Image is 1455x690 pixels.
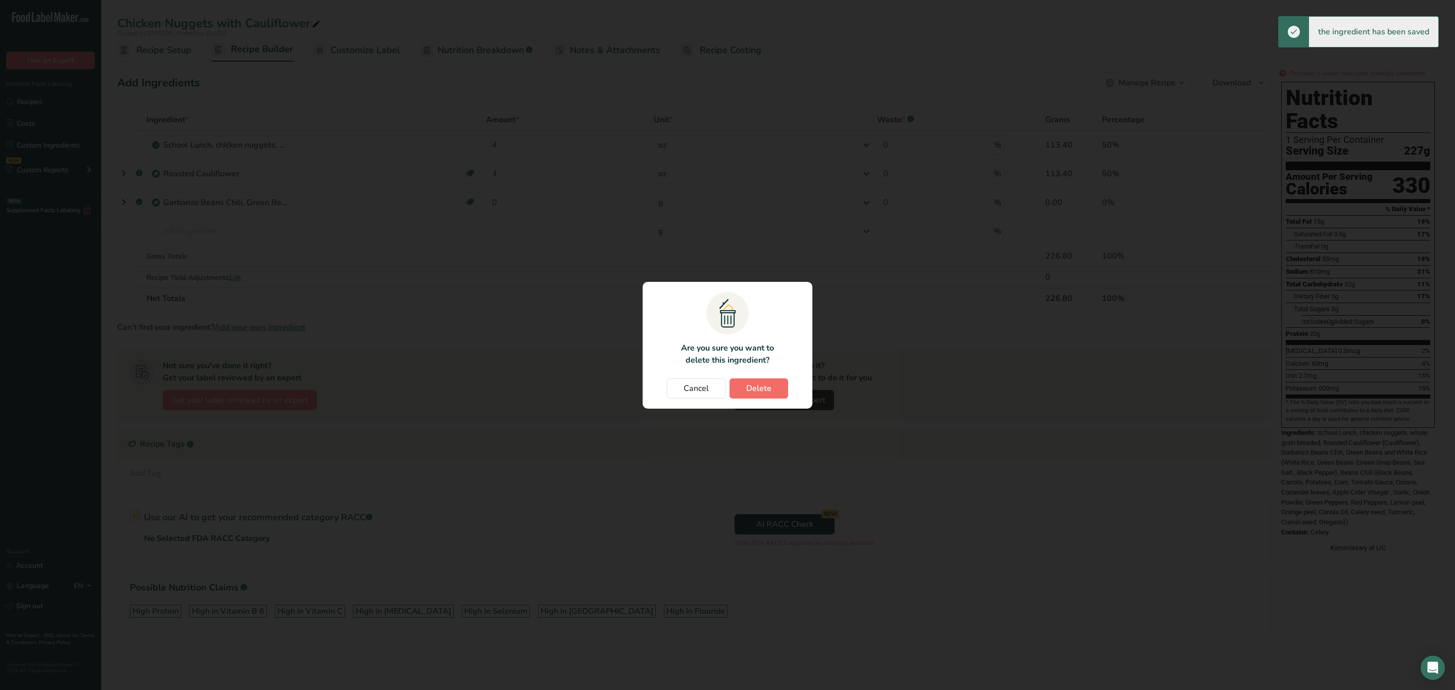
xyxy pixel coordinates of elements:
div: the ingredient has been saved [1309,17,1438,47]
button: Cancel [667,378,725,399]
button: Delete [730,378,788,399]
span: Cancel [684,382,709,395]
span: Delete [746,382,771,395]
p: Are you sure you want to delete this ingredient? [675,342,780,366]
div: Open Intercom Messenger [1421,656,1445,680]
